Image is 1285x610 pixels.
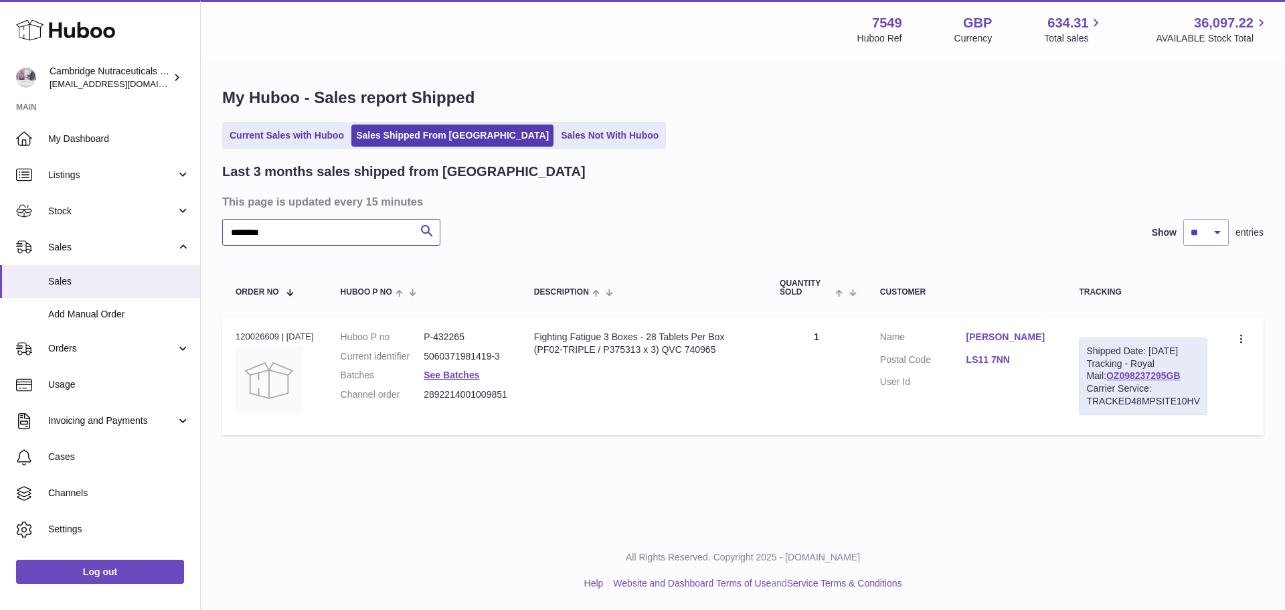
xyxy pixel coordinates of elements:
[780,279,832,297] span: Quantity Sold
[556,125,663,147] a: Sales Not With Huboo
[966,331,1053,344] a: [PERSON_NAME]
[880,288,1053,297] div: Customer
[341,331,424,344] dt: Huboo P no
[236,288,279,297] span: Order No
[222,194,1260,209] h3: This page is updated every 15 minutes
[424,350,507,363] dd: 5060371981419-3
[222,163,586,181] h2: Last 3 months sales shipped from [GEOGRAPHIC_DATA]
[48,523,190,536] span: Settings
[50,65,170,90] div: Cambridge Nutraceuticals Ltd
[211,551,1274,564] p: All Rights Reserved. Copyright 2025 - [DOMAIN_NAME]
[1047,14,1088,32] span: 634.31
[966,354,1053,366] a: LS11 7NN
[50,78,197,89] span: [EMAIL_ADDRESS][DOMAIN_NAME]
[534,288,589,297] span: Description
[48,308,190,321] span: Add Manual Order
[1156,32,1269,45] span: AVAILABLE Stock Total
[1235,226,1264,239] span: entries
[954,32,993,45] div: Currency
[584,578,604,589] a: Help
[48,241,176,254] span: Sales
[48,378,190,391] span: Usage
[880,331,966,347] dt: Name
[48,169,176,181] span: Listings
[341,369,424,382] dt: Batches
[225,125,349,147] a: Current Sales with Huboo
[1086,345,1200,358] div: Shipped Date: [DATE]
[48,414,176,427] span: Invoicing and Payments
[424,370,479,380] a: See Batches
[351,125,553,147] a: Sales Shipped From [GEOGRAPHIC_DATA]
[236,347,303,414] img: no-photo.jpg
[613,578,771,589] a: Website and Dashboard Terms of Use
[1152,226,1177,239] label: Show
[1086,382,1200,408] div: Carrier Service: TRACKED48MPSITE10HV
[16,68,36,88] img: internalAdmin-7549@internal.huboo.com
[341,288,392,297] span: Huboo P no
[1079,288,1207,297] div: Tracking
[857,32,902,45] div: Huboo Ref
[48,205,176,218] span: Stock
[963,14,992,32] strong: GBP
[1044,14,1104,45] a: 634.31 Total sales
[341,388,424,401] dt: Channel order
[534,331,753,356] div: Fighting Fatigue 3 Boxes - 28 Tablets Per Box (PF02-TRIPLE / P375313 x 3) QVC 740965
[48,487,190,500] span: Channels
[48,451,190,463] span: Cases
[787,578,902,589] a: Service Terms & Conditions
[1106,370,1181,381] a: OZ098237295GB
[341,350,424,363] dt: Current identifier
[222,87,1264,108] h1: My Huboo - Sales report Shipped
[880,354,966,370] dt: Postal Code
[1194,14,1254,32] span: 36,097.22
[424,388,507,401] dd: 2892214001009851
[880,376,966,388] dt: User Id
[872,14,902,32] strong: 7549
[1044,32,1104,45] span: Total sales
[608,577,902,590] li: and
[766,317,867,435] td: 1
[48,275,190,288] span: Sales
[48,342,176,355] span: Orders
[48,133,190,145] span: My Dashboard
[1079,337,1207,415] div: Tracking - Royal Mail:
[424,331,507,344] dd: P-432265
[1156,14,1269,45] a: 36,097.22 AVAILABLE Stock Total
[236,331,314,343] div: 120026609 | [DATE]
[16,560,184,584] a: Log out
